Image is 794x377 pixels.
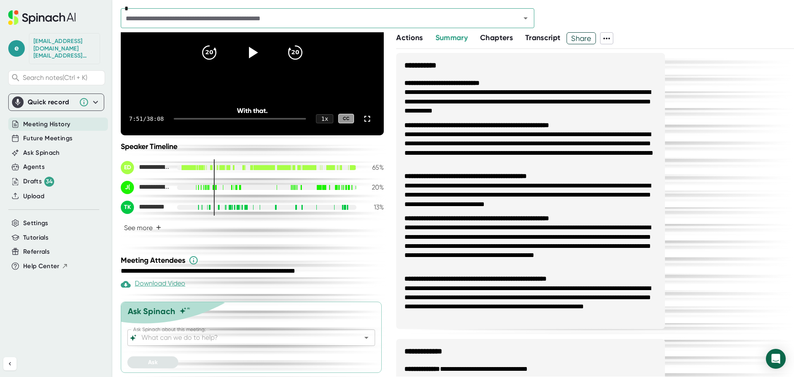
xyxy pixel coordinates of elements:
[23,134,72,143] button: Future Meetings
[147,107,358,115] div: With that.
[12,94,100,110] div: Quick record
[121,161,134,174] div: ED
[567,31,595,46] span: Share
[338,114,354,123] div: CC
[525,32,561,43] button: Transcript
[23,177,54,187] button: Drafts 34
[121,201,170,214] div: Tom Keller
[128,306,175,316] div: Ask Spinach
[156,224,161,231] span: +
[121,142,384,151] div: Speaker Timeline
[23,219,48,228] button: Settings
[396,32,423,43] button: Actions
[23,262,68,271] button: Help Center
[121,201,134,214] div: TK
[23,74,103,82] span: Search notes (Ctrl + K)
[121,161,170,174] div: Elijah Dotson
[3,357,17,370] button: Collapse sidebar
[127,356,178,368] button: Ask
[23,148,60,158] button: Ask Spinach
[363,183,384,191] div: 20 %
[44,177,54,187] div: 34
[8,40,25,57] span: e
[363,203,384,211] div: 13 %
[23,162,45,172] button: Agents
[23,192,44,201] button: Upload
[520,12,531,24] button: Open
[23,120,70,129] button: Meeting History
[361,332,372,343] button: Open
[435,33,468,42] span: Summary
[23,262,60,271] span: Help Center
[525,33,561,42] span: Transcript
[316,114,333,123] div: 1 x
[121,255,386,265] div: Meeting Attendees
[766,349,786,369] div: Open Intercom Messenger
[23,233,48,243] button: Tutorials
[121,181,170,194] div: Jacqueline Reynolds (she/her)
[121,279,185,289] div: Download Video
[435,32,468,43] button: Summary
[121,221,165,235] button: See more+
[480,33,513,42] span: Chapters
[363,163,384,171] div: 65 %
[121,181,134,194] div: J(
[23,177,54,187] div: Drafts
[480,32,513,43] button: Chapters
[567,32,596,44] button: Share
[129,115,164,122] div: 7:51 / 38:08
[28,98,75,106] div: Quick record
[23,247,50,257] button: Referrals
[33,38,96,60] div: edotson@starrez.com edotson@starrez.com
[148,359,158,366] span: Ask
[140,332,348,343] input: What can we do to help?
[396,33,423,42] span: Actions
